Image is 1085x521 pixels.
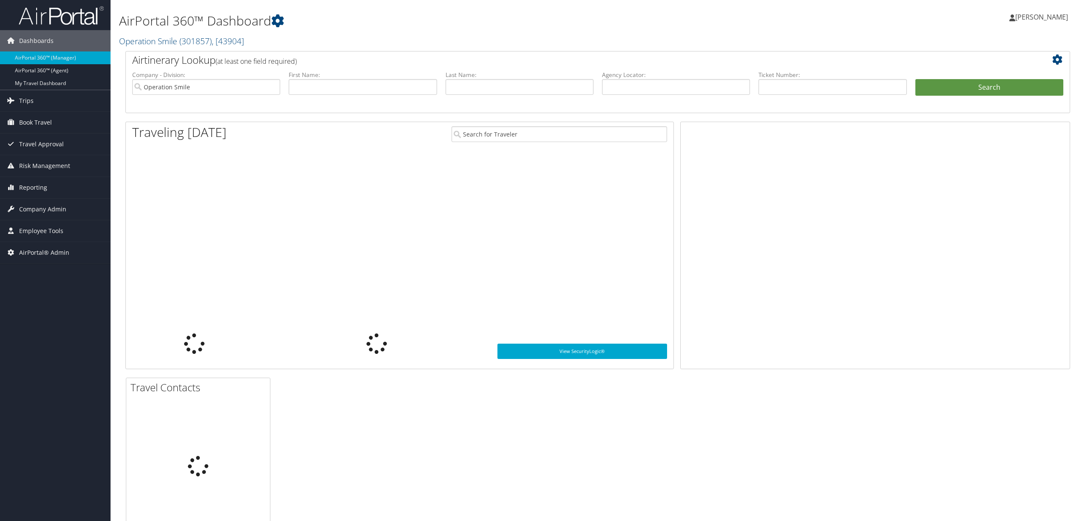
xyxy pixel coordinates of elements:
a: Operation Smile [119,35,244,47]
span: Company Admin [19,199,66,220]
label: Company - Division: [132,71,280,79]
h1: AirPortal 360™ Dashboard [119,12,757,30]
h1: Traveling [DATE] [132,123,227,141]
span: Book Travel [19,112,52,133]
span: ( 301857 ) [179,35,212,47]
button: Search [915,79,1063,96]
span: Trips [19,90,34,111]
label: Ticket Number: [758,71,906,79]
span: [PERSON_NAME] [1015,12,1068,22]
span: (at least one field required) [216,57,297,66]
span: AirPortal® Admin [19,242,69,263]
span: Employee Tools [19,220,63,242]
img: airportal-logo.png [19,6,104,26]
h2: Travel Contacts [131,380,270,395]
label: Agency Locator: [602,71,750,79]
span: , [ 43904 ] [212,35,244,47]
h2: Airtinerary Lookup [132,53,985,67]
input: Search for Traveler [452,126,667,142]
label: Last Name: [446,71,594,79]
label: First Name: [289,71,437,79]
a: [PERSON_NAME] [1009,4,1076,30]
span: Risk Management [19,155,70,177]
span: Reporting [19,177,47,198]
a: View SecurityLogic® [497,344,667,359]
span: Travel Approval [19,134,64,155]
span: Dashboards [19,30,54,51]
